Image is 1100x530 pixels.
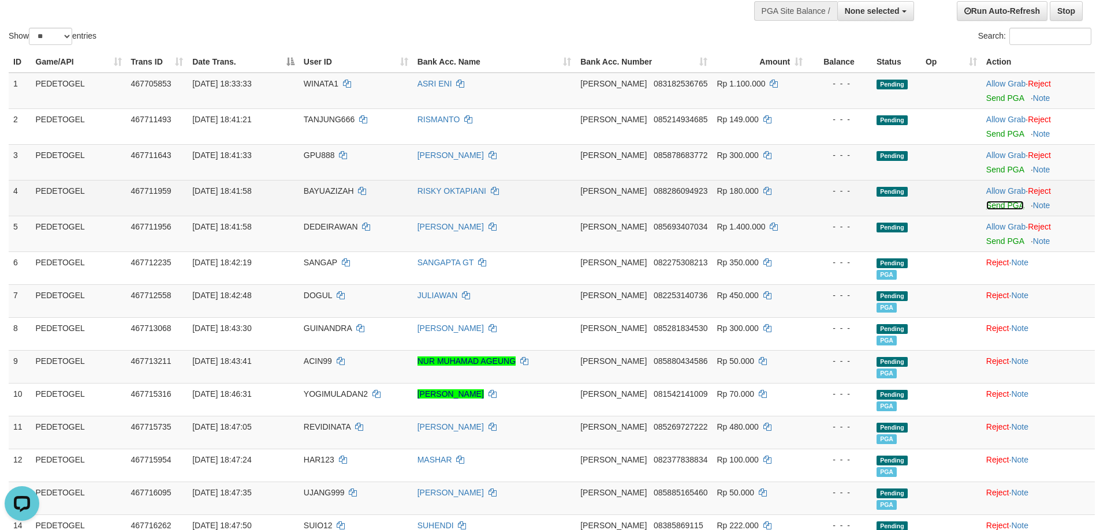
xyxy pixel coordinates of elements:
span: [DATE] 18:42:19 [192,258,251,267]
span: BAYUAZIZAH [304,186,354,196]
a: Reject [1028,79,1051,88]
td: · [982,216,1095,251]
span: Rp 300.000 [717,151,758,160]
td: · [982,449,1095,482]
span: Copy 082253140736 to clipboard [654,291,707,300]
span: 467715954 [131,455,171,464]
a: JULIAWAN [417,291,458,300]
td: 10 [9,383,31,416]
span: [PERSON_NAME] [580,455,647,464]
a: Stop [1050,1,1083,21]
span: SUIO12 [304,521,333,530]
td: PEDETOGEL [31,108,126,144]
span: Rp 50.000 [717,356,754,366]
a: [PERSON_NAME] [417,488,484,497]
span: Copy 082377838834 to clipboard [654,455,707,464]
span: [PERSON_NAME] [580,79,647,88]
span: [PERSON_NAME] [580,258,647,267]
td: 5 [9,216,31,251]
th: Trans ID: activate to sort column ascending [126,51,188,73]
span: Pending [877,223,908,232]
span: [PERSON_NAME] [580,222,647,231]
div: - - - [812,257,867,268]
span: 467711956 [131,222,171,231]
span: Copy 082275308213 to clipboard [654,258,707,267]
td: 6 [9,251,31,284]
a: Note [1011,389,1028,399]
td: PEDETOGEL [31,180,126,216]
span: Pending [877,390,908,400]
span: Pending [877,488,908,498]
th: Date Trans.: activate to sort column descending [188,51,299,73]
span: Rp 222.000 [717,521,758,530]
td: PEDETOGEL [31,317,126,350]
a: Send PGA [986,236,1024,246]
a: Reject [1028,186,1051,196]
button: Open LiveChat chat widget [5,5,39,39]
td: · [982,180,1095,216]
a: [PERSON_NAME] [417,422,484,431]
span: Copy 081542141009 to clipboard [654,389,707,399]
td: 4 [9,180,31,216]
span: Copy 085693407034 to clipboard [654,222,707,231]
span: WINATA1 [304,79,338,88]
a: Note [1011,422,1028,431]
th: Action [982,51,1095,73]
a: Reject [986,455,1009,464]
span: [DATE] 18:41:58 [192,186,251,196]
td: · [982,251,1095,284]
span: Rp 350.000 [717,258,758,267]
span: [PERSON_NAME] [580,356,647,366]
a: Note [1033,236,1050,246]
span: Copy 088286094923 to clipboard [654,186,707,196]
a: Reject [986,521,1009,530]
span: · [986,186,1028,196]
td: · [982,108,1095,144]
span: Copy 085878683772 to clipboard [654,151,707,160]
button: None selected [837,1,914,21]
td: · [982,416,1095,449]
a: Reject [1028,222,1051,231]
div: - - - [812,78,867,89]
span: Copy 083182536765 to clipboard [654,79,707,88]
td: 7 [9,284,31,317]
a: Reject [986,356,1009,366]
td: PEDETOGEL [31,482,126,514]
div: - - - [812,114,867,125]
div: - - - [812,487,867,498]
a: Reject [986,324,1009,333]
span: Rp 1.400.000 [717,222,765,231]
span: REVIDINATA [304,422,350,431]
span: HAR123 [304,455,334,464]
td: 3 [9,144,31,180]
div: - - - [812,185,867,197]
span: GUINANDRA [304,324,352,333]
span: UJANG999 [304,488,345,497]
a: Note [1011,455,1028,464]
span: [DATE] 18:47:24 [192,455,251,464]
span: Rp 300.000 [717,324,758,333]
a: MASHAR [417,455,452,464]
span: PGA [877,270,897,280]
span: Copy 085269727222 to clipboard [654,422,707,431]
a: Note [1011,356,1028,366]
a: Reject [1028,151,1051,160]
td: · [982,317,1095,350]
td: 8 [9,317,31,350]
th: Bank Acc. Name: activate to sort column ascending [413,51,576,73]
a: Reject [986,291,1009,300]
span: Pending [877,258,908,268]
span: [DATE] 18:47:05 [192,422,251,431]
div: - - - [812,421,867,433]
span: [DATE] 18:41:58 [192,222,251,231]
a: [PERSON_NAME] [417,151,484,160]
a: Note [1011,258,1028,267]
a: [PERSON_NAME] [417,389,484,399]
span: 467715735 [131,422,171,431]
span: [DATE] 18:41:33 [192,151,251,160]
span: · [986,222,1028,231]
a: Reject [986,488,1009,497]
span: Rp 1.100.000 [717,79,765,88]
span: Pending [877,115,908,125]
a: Run Auto-Refresh [957,1,1047,21]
